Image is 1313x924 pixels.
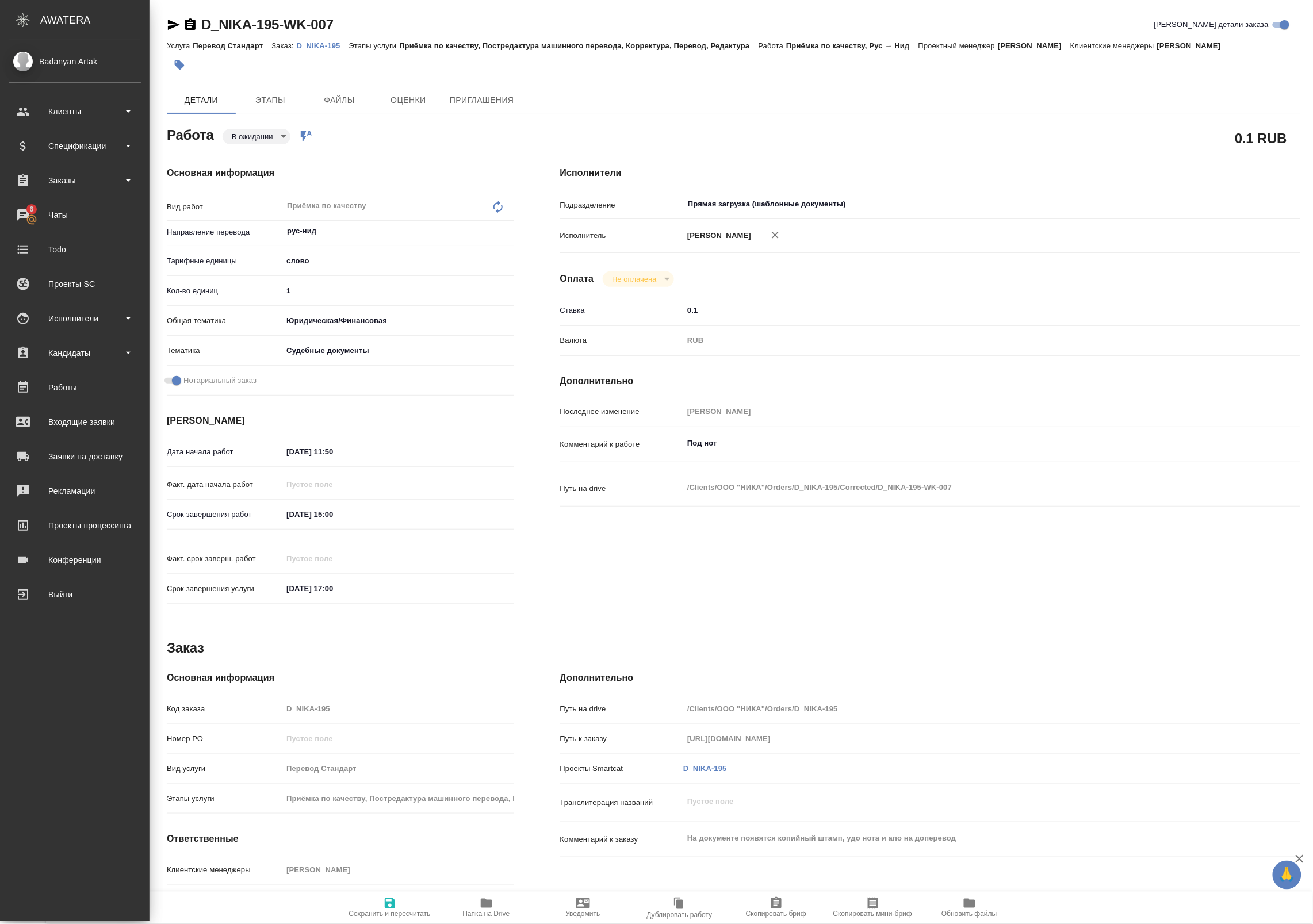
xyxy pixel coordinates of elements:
p: Срок завершения услуги [167,583,282,595]
p: Этапы услуги [349,41,400,50]
p: Путь на drive [560,703,684,715]
input: ✎ Введи что-нибудь [282,443,383,460]
a: Конференции [3,546,147,574]
h4: [PERSON_NAME] [167,414,514,428]
p: Клиентские менеджеры [167,864,282,876]
div: Чаты [9,206,141,224]
span: Скопировать бриф [746,910,806,918]
input: ✎ Введи что-нибудь [282,506,383,523]
div: Юридическая/Финансовая [282,311,514,331]
h2: Заказ [167,639,204,657]
a: D_NIKA-195-WK-007 [201,17,334,32]
textarea: На документе появятся копийный штамп, удо нота и апо на доперевод [683,829,1238,848]
p: Факт. срок заверш. работ [167,553,282,565]
p: D_NIKA-195 [297,41,349,50]
p: Исполнитель [560,230,684,241]
button: Уведомить [535,892,631,924]
input: Пустое поле [282,550,383,567]
div: Выйти [9,586,141,603]
div: Судебные документы [282,341,514,361]
div: Заявки на доставку [9,448,141,465]
p: Клиентские менеджеры [1070,41,1157,50]
div: Badanyan Artak [9,55,141,68]
p: Путь к заказу [560,733,684,745]
p: Комментарий к заказу [560,834,684,845]
input: ✎ Введи что-нибудь [282,282,514,299]
div: Входящие заявки [9,413,141,431]
p: [PERSON_NAME] [998,41,1070,50]
p: Путь на drive [560,483,684,494]
p: Тематика [167,345,282,356]
button: Скопировать ссылку для ЯМессенджера [167,18,181,32]
button: Обновить файлы [921,892,1018,924]
input: Пустое поле [683,403,1238,420]
h4: Основная информация [167,166,514,180]
h4: Дополнительно [560,374,1300,388]
span: [PERSON_NAME] детали заказа [1154,19,1269,30]
div: слово [282,251,514,271]
input: Пустое поле [282,700,514,717]
a: Входящие заявки [3,408,147,436]
span: Обновить файлы [941,910,997,918]
p: Приёмка по качеству, Рус → Нид [786,41,918,50]
input: Пустое поле [683,730,1238,747]
p: Направление перевода [167,227,282,238]
div: В ожидании [603,271,673,287]
p: [PERSON_NAME] [1157,41,1230,50]
p: Комментарий к работе [560,439,684,450]
p: Дата начала работ [167,446,282,458]
button: Удалить исполнителя [763,223,788,248]
p: Код заказа [167,703,282,715]
span: Дублировать работу [647,911,713,919]
p: Валюта [560,335,684,346]
p: Транслитерация названий [560,797,684,808]
p: Тарифные единицы [167,255,282,267]
p: Последнее изменение [560,406,684,417]
h4: Оплата [560,272,594,286]
button: Сохранить и пересчитать [342,892,438,924]
span: 🙏 [1277,863,1297,887]
span: Нотариальный заказ [183,375,257,386]
a: D_NIKA-195 [683,764,727,773]
div: Todo [9,241,141,258]
a: Проекты SC [3,270,147,298]
input: Пустое поле [282,730,514,747]
button: Open [508,230,510,232]
p: Проекты Smartcat [560,763,684,775]
textarea: /Clients/ООО "НИКА"/Orders/D_NIKA-195/Corrected/D_NIKA-195-WK-007 [683,478,1238,497]
button: Папка на Drive [438,892,535,924]
h4: Дополнительно [560,671,1300,685]
h2: 0.1 RUB [1235,128,1287,148]
button: Скопировать бриф [728,892,825,924]
p: Срок завершения работ [167,509,282,520]
span: 6 [22,204,40,215]
p: Кол-во единиц [167,285,282,297]
span: Оценки [381,93,436,108]
h4: Ответственные [167,832,514,846]
div: Работы [9,379,141,396]
button: Скопировать мини-бриф [825,892,921,924]
input: Пустое поле [683,700,1238,717]
div: RUB [683,331,1238,350]
a: Проекты процессинга [3,511,147,540]
button: Дублировать работу [631,892,728,924]
div: Спецификации [9,137,141,155]
a: D_NIKA-195 [297,40,349,50]
span: Этапы [243,93,298,108]
p: Подразделение [560,200,684,211]
div: Рекламации [9,482,141,500]
div: Проекты SC [9,275,141,293]
input: Пустое поле [282,891,514,908]
div: AWATERA [40,9,150,32]
input: Пустое поле [282,760,514,777]
input: Пустое поле [282,861,514,878]
p: Вид работ [167,201,282,213]
div: Клиенты [9,103,141,120]
input: ✎ Введи что-нибудь [683,302,1238,319]
div: Кандидаты [9,344,141,362]
p: Факт. дата начала работ [167,479,282,490]
span: Файлы [312,93,367,108]
h2: Работа [167,124,214,144]
button: В ожидании [228,132,277,141]
a: 6Чаты [3,201,147,229]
